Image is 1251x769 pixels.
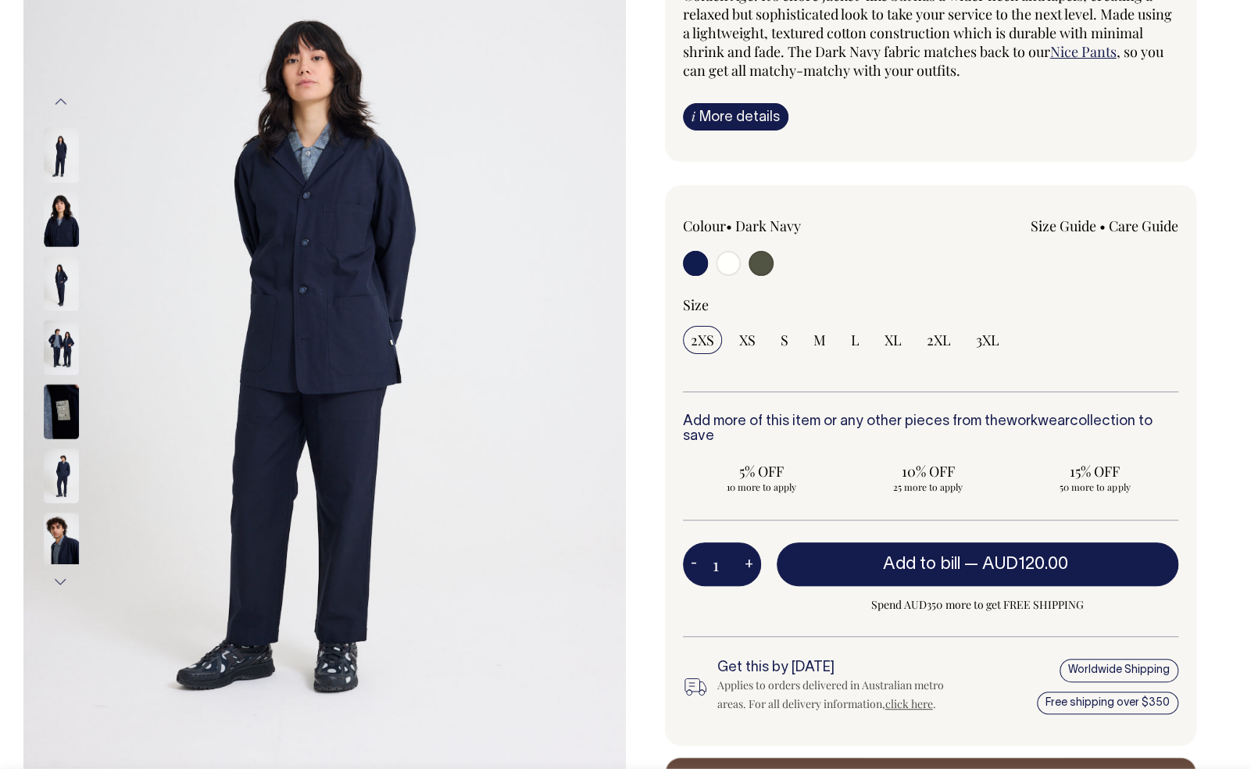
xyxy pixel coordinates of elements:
[683,549,705,580] button: -
[1006,415,1070,428] a: workwear
[777,542,1179,586] button: Add to bill —AUD120.00
[1099,216,1106,235] span: •
[1031,216,1096,235] a: Size Guide
[692,108,695,124] span: i
[927,331,951,349] span: 2XL
[44,127,79,182] img: dark-navy
[683,103,788,131] a: iMore details
[735,216,801,235] label: Dark Navy
[683,216,881,235] div: Colour
[691,462,832,481] span: 5% OFF
[726,216,732,235] span: •
[851,331,860,349] span: L
[1016,457,1173,498] input: 15% OFF 50 more to apply
[44,191,79,246] img: dark-navy
[683,42,1163,80] span: , so you can get all matchy-matchy with your outfits.
[683,326,722,354] input: 2XS
[806,326,834,354] input: M
[781,331,788,349] span: S
[1050,42,1117,61] a: Nice Pants
[683,414,1179,445] h6: Add more of this item or any other pieces from the collection to save
[885,696,933,711] a: click here
[44,256,79,310] img: dark-navy
[691,481,832,493] span: 10 more to apply
[717,676,953,714] div: Applies to orders delivered in Australian metro areas. For all delivery information, .
[683,457,840,498] input: 5% OFF 10 more to apply
[44,320,79,374] img: dark-navy
[883,556,960,572] span: Add to bill
[976,331,999,349] span: 3XL
[849,457,1006,498] input: 10% OFF 25 more to apply
[731,326,763,354] input: XS
[717,660,953,676] h6: Get this by [DATE]
[44,384,79,438] img: dark-navy
[777,596,1179,614] span: Spend AUD350 more to get FREE SHIPPING
[691,331,714,349] span: 2XS
[843,326,867,354] input: L
[773,326,796,354] input: S
[44,448,79,503] img: dark-navy
[49,84,73,120] button: Previous
[981,556,1067,572] span: AUD120.00
[739,331,756,349] span: XS
[683,295,1179,314] div: Size
[737,549,761,580] button: +
[44,512,79,567] img: dark-navy
[1024,462,1165,481] span: 15% OFF
[857,481,999,493] span: 25 more to apply
[857,462,999,481] span: 10% OFF
[49,564,73,599] button: Next
[968,326,1007,354] input: 3XL
[919,326,959,354] input: 2XL
[813,331,826,349] span: M
[877,326,910,354] input: XL
[885,331,902,349] span: XL
[963,556,1071,572] span: —
[1109,216,1178,235] a: Care Guide
[1024,481,1165,493] span: 50 more to apply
